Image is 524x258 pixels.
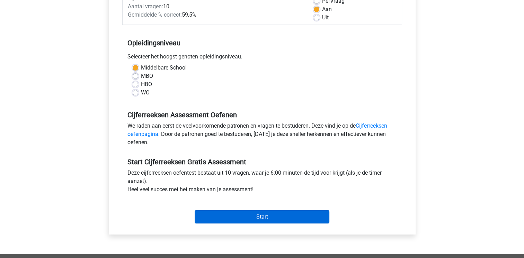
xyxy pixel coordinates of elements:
[122,53,402,64] div: Selecteer het hoogst genoten opleidingsniveau.
[128,3,163,10] span: Aantal vragen:
[122,122,402,149] div: We raden aan eerst de veelvoorkomende patronen en vragen te bestuderen. Deze vind je op de . Door...
[141,80,152,89] label: HBO
[123,2,309,11] div: 10
[322,13,329,22] label: Uit
[122,169,402,196] div: Deze cijferreeksen oefentest bestaat uit 10 vragen, waar je 6:00 minuten de tijd voor krijgt (als...
[128,11,182,18] span: Gemiddelde % correct:
[195,210,329,223] input: Start
[127,36,397,50] h5: Opleidingsniveau
[127,111,397,119] h5: Cijferreeksen Assessment Oefenen
[141,64,187,72] label: Middelbare School
[141,89,150,97] label: WO
[322,5,332,13] label: Aan
[127,158,397,166] h5: Start Cijferreeksen Gratis Assessment
[141,72,153,80] label: MBO
[123,11,309,19] div: 59,5%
